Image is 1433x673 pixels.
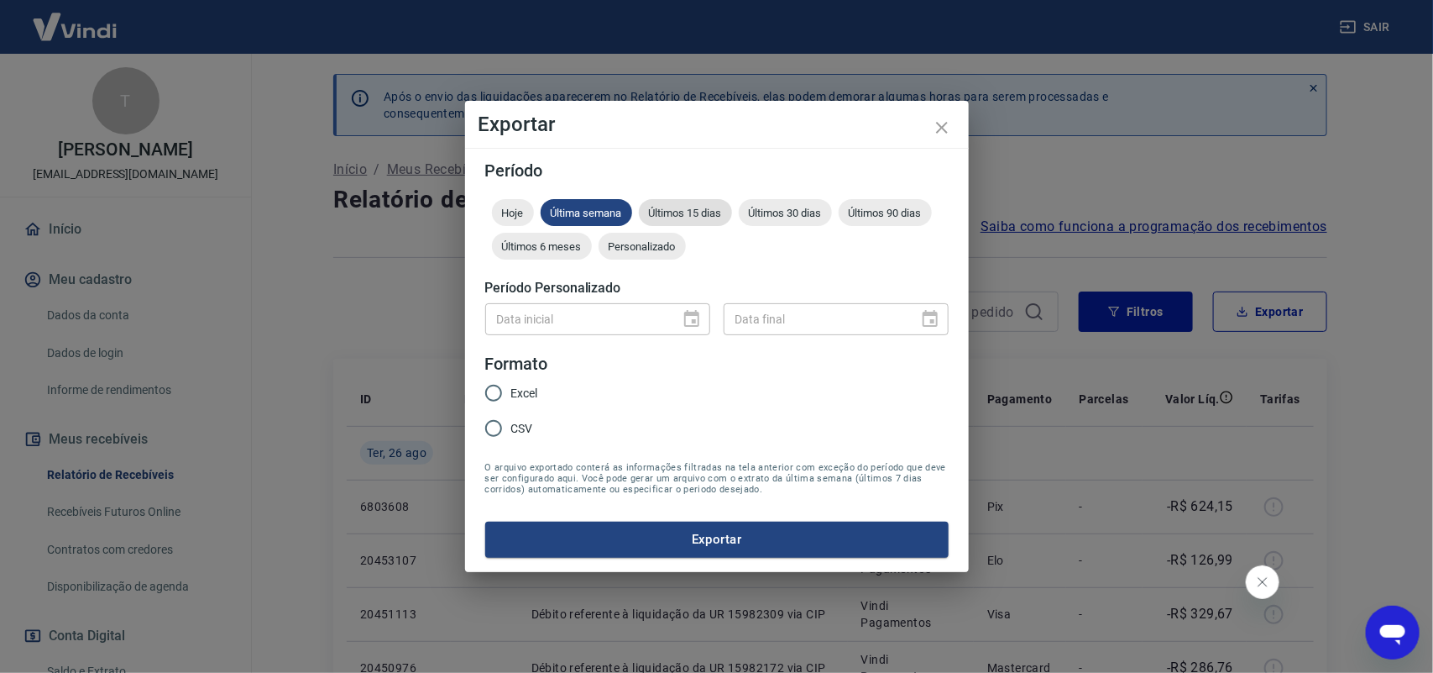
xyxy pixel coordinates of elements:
div: Personalizado [599,233,686,260]
span: Últimos 30 dias [739,207,832,219]
iframe: Fechar mensagem [1246,565,1279,599]
legend: Formato [485,352,548,376]
input: DD/MM/YYYY [724,303,907,334]
button: close [922,108,962,148]
h5: Período [485,162,949,179]
span: Personalizado [599,240,686,253]
span: Olá! Precisa de ajuda? [10,12,141,25]
span: Excel [511,385,538,402]
span: CSV [511,420,533,438]
span: Últimos 6 meses [492,240,592,253]
div: Últimos 30 dias [739,199,832,226]
span: Última semana [541,207,632,219]
h5: Período Personalizado [485,280,949,297]
span: Hoje [492,207,534,219]
div: Últimos 6 meses [492,233,592,260]
button: Exportar [485,522,949,557]
span: Últimos 15 dias [639,207,732,219]
iframe: Botão para abrir a janela de mensagens [1366,606,1420,660]
span: O arquivo exportado conterá as informações filtradas na tela anterior com exceção do período que ... [485,462,949,495]
div: Hoje [492,199,534,226]
div: Últimos 15 dias [639,199,732,226]
h4: Exportar [479,114,955,134]
div: Última semana [541,199,632,226]
span: Últimos 90 dias [839,207,932,219]
div: Últimos 90 dias [839,199,932,226]
input: DD/MM/YYYY [485,303,668,334]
